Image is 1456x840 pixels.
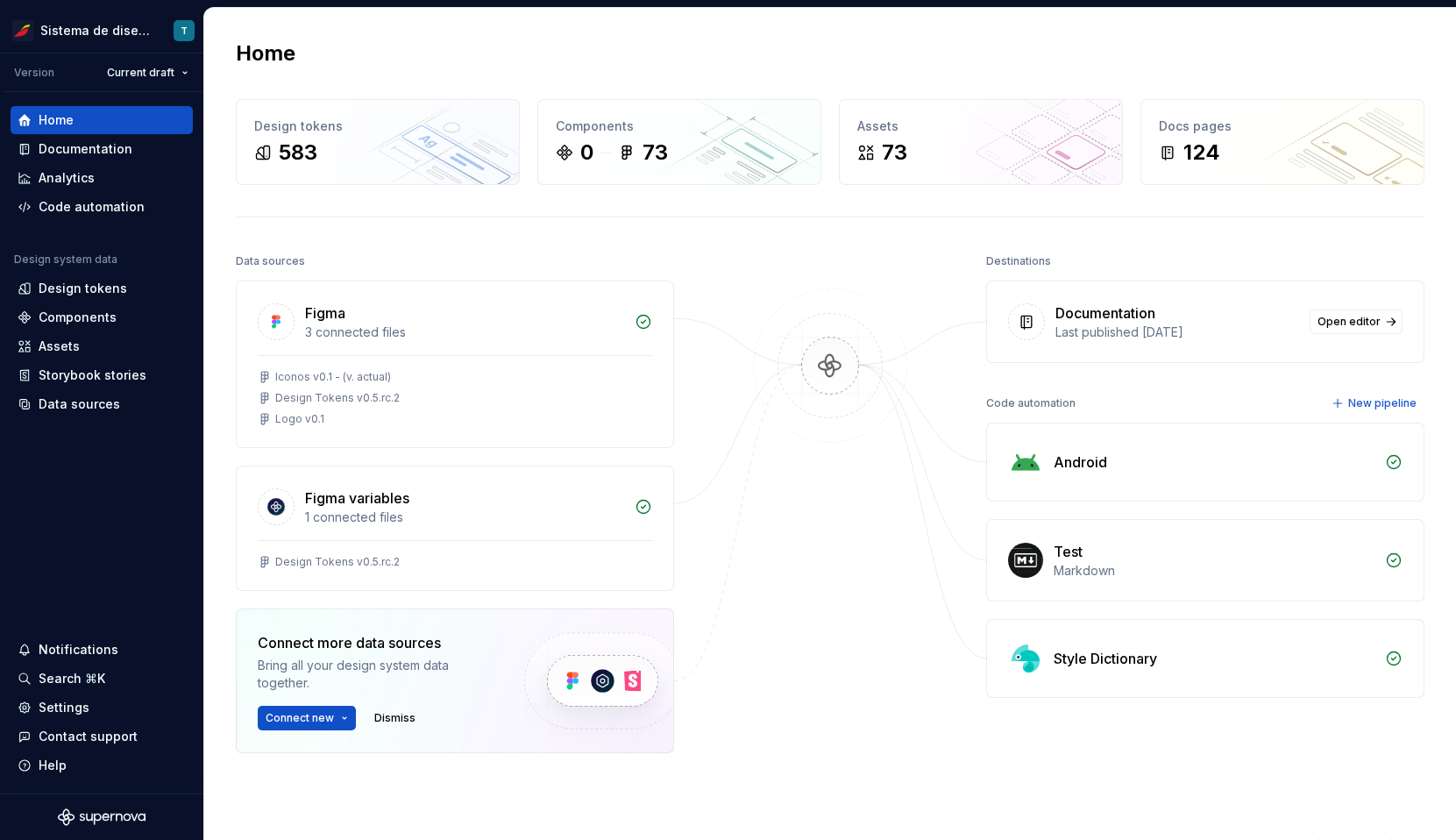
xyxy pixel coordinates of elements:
button: Search ⌘K [11,665,193,693]
button: Current draft [99,61,196,85]
div: Assets [39,338,80,355]
div: 3 connected files [305,324,624,341]
div: Components [556,117,803,135]
a: Figma variables1 connected filesDesign Tokens v0.5.rc.2 [236,466,674,591]
a: Home [11,106,193,134]
a: Assets73 [839,99,1123,185]
div: Documentation [39,140,132,158]
div: Notifications [39,641,118,658]
div: Code automation [986,391,1076,416]
a: Data sources [11,390,193,418]
div: Design system data [14,253,117,267]
a: Design tokens [11,274,193,303]
button: Dismiss [366,706,423,730]
div: Components [39,309,117,326]
div: Storybook stories [39,367,146,384]
a: Documentation [11,135,193,163]
div: Design Tokens v0.5.rc.2 [275,391,400,405]
button: Sistema de diseño IberiaT [4,11,200,49]
div: Android [1054,452,1107,473]
div: 73 [882,139,907,167]
a: Components073 [537,99,821,185]
a: Storybook stories [11,361,193,389]
div: Home [39,111,74,129]
div: Logo v0.1 [275,412,324,426]
div: Data sources [39,395,120,413]
a: Figma3 connected filesIconos v0.1 - (v. actual)Design Tokens v0.5.rc.2Logo v0.1 [236,281,674,448]
div: Assets [857,117,1104,135]
button: Notifications [11,636,193,664]
button: Help [11,751,193,779]
a: Assets [11,332,193,360]
div: Style Dictionary [1054,648,1157,669]
div: 73 [643,139,668,167]
div: Docs pages [1159,117,1406,135]
div: Design tokens [39,280,127,297]
div: Code automation [39,198,145,216]
a: Code automation [11,193,193,221]
a: Analytics [11,164,193,192]
div: Sistema de diseño Iberia [40,22,153,39]
div: Iconos v0.1 - (v. actual) [275,370,391,384]
span: Connect new [266,711,334,725]
span: Current draft [107,66,174,80]
a: Open editor [1310,310,1403,334]
div: Settings [39,699,89,716]
div: 1 connected files [305,509,624,526]
div: Destinations [986,249,1051,274]
div: Design Tokens v0.5.rc.2 [275,555,400,569]
button: New pipeline [1326,391,1424,416]
div: Analytics [39,169,95,187]
svg: Supernova Logo [58,808,146,826]
div: Documentation [1055,303,1155,324]
div: Figma variables [305,488,409,509]
img: 55604660-494d-44a9-beb2-692398e9940a.png [12,20,33,41]
button: Contact support [11,723,193,751]
div: Data sources [236,249,305,274]
a: Settings [11,694,193,722]
div: Last published [DATE] [1055,324,1299,341]
div: Bring all your design system data together. [258,657,494,692]
div: T [181,24,188,38]
div: Contact support [39,728,138,745]
div: Version [14,66,54,80]
span: New pipeline [1348,396,1417,410]
a: Docs pages124 [1140,99,1424,185]
div: Markdown [1054,562,1374,580]
div: 0 [580,139,593,167]
button: Connect new [258,706,356,730]
div: Help [39,757,67,774]
div: Search ⌘K [39,670,105,687]
a: Components [11,303,193,331]
div: Test [1054,541,1083,562]
div: Connect more data sources [258,632,494,653]
span: Open editor [1318,315,1381,329]
div: 583 [279,139,317,167]
a: Design tokens583 [236,99,520,185]
h2: Home [236,39,295,68]
div: Design tokens [254,117,501,135]
span: Dismiss [374,711,415,725]
div: 124 [1183,139,1220,167]
div: Figma [305,303,345,324]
